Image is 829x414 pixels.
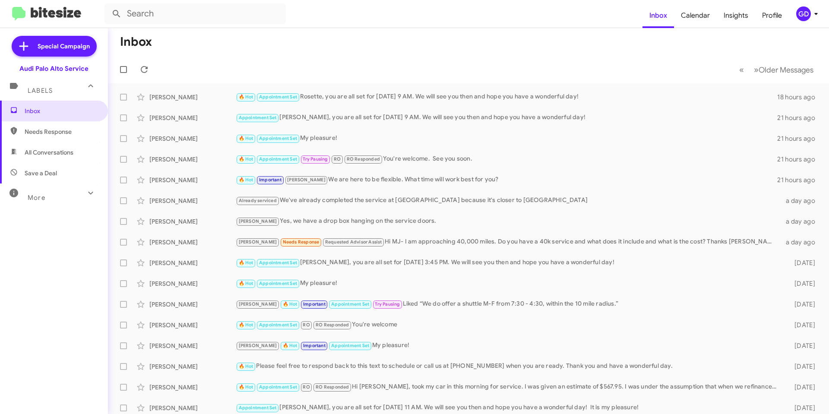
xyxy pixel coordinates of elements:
[236,133,777,143] div: My pleasure!
[12,36,97,57] a: Special Campaign
[25,107,98,115] span: Inbox
[239,260,253,265] span: 🔥 Hot
[19,64,89,73] div: Audi Palo Alto Service
[239,218,277,224] span: [PERSON_NAME]
[781,259,822,267] div: [DATE]
[259,177,282,183] span: Important
[303,384,310,390] span: RO
[334,156,341,162] span: RO
[777,114,822,122] div: 21 hours ago
[239,177,253,183] span: 🔥 Hot
[316,322,349,328] span: RO Responded
[239,343,277,348] span: [PERSON_NAME]
[149,93,236,101] div: [PERSON_NAME]
[739,64,744,75] span: «
[236,258,781,268] div: [PERSON_NAME], you are all set for [DATE] 3:45 PM. We will see you then and hope you have a wonde...
[239,405,277,411] span: Appointment Set
[781,404,822,412] div: [DATE]
[149,217,236,226] div: [PERSON_NAME]
[316,384,349,390] span: RO Responded
[149,155,236,164] div: [PERSON_NAME]
[717,3,755,28] a: Insights
[25,127,98,136] span: Needs Response
[149,134,236,143] div: [PERSON_NAME]
[236,299,781,309] div: Liked “We do offer a shuttle M-F from 7:30 - 4:30, within the 10 mile radius.”
[303,322,310,328] span: RO
[781,279,822,288] div: [DATE]
[325,239,382,245] span: Requested Advisor Assist
[236,196,781,205] div: We've already completed the service at [GEOGRAPHIC_DATA] because it's closer to [GEOGRAPHIC_DATA]
[755,3,789,28] span: Profile
[331,301,369,307] span: Appointment Set
[283,343,297,348] span: 🔥 Hot
[259,94,297,100] span: Appointment Set
[239,301,277,307] span: [PERSON_NAME]
[25,148,73,157] span: All Conversations
[781,341,822,350] div: [DATE]
[259,260,297,265] span: Appointment Set
[239,322,253,328] span: 🔥 Hot
[236,341,781,351] div: My pleasure!
[777,93,822,101] div: 18 hours ago
[642,3,674,28] a: Inbox
[781,217,822,226] div: a day ago
[796,6,811,21] div: GD
[149,279,236,288] div: [PERSON_NAME]
[149,176,236,184] div: [PERSON_NAME]
[283,301,297,307] span: 🔥 Hot
[303,301,326,307] span: Important
[236,361,781,371] div: Please feel free to respond back to this text to schedule or call us at [PHONE_NUMBER] when you a...
[287,177,326,183] span: [PERSON_NAME]
[259,136,297,141] span: Appointment Set
[259,281,297,286] span: Appointment Set
[236,403,781,413] div: [PERSON_NAME], you are all set for [DATE] 11 AM. We will see you then and hope you have a wonderf...
[239,281,253,286] span: 🔥 Hot
[789,6,820,21] button: GD
[777,176,822,184] div: 21 hours ago
[149,238,236,247] div: [PERSON_NAME]
[754,64,759,75] span: »
[25,169,57,177] span: Save a Deal
[38,42,90,51] span: Special Campaign
[674,3,717,28] a: Calendar
[120,35,152,49] h1: Inbox
[239,198,277,203] span: Already serviced
[777,134,822,143] div: 21 hours ago
[149,383,236,392] div: [PERSON_NAME]
[149,341,236,350] div: [PERSON_NAME]
[149,300,236,309] div: [PERSON_NAME]
[347,156,380,162] span: RO Responded
[331,343,369,348] span: Appointment Set
[149,321,236,329] div: [PERSON_NAME]
[239,239,277,245] span: [PERSON_NAME]
[239,115,277,120] span: Appointment Set
[236,216,781,226] div: Yes, we have a drop box hanging on the service doors.
[149,404,236,412] div: [PERSON_NAME]
[759,65,813,75] span: Older Messages
[239,384,253,390] span: 🔥 Hot
[236,278,781,288] div: My pleasure!
[236,382,781,392] div: Hi [PERSON_NAME], took my car in this morning for service. I was given an estimate of $567.95. I ...
[259,156,297,162] span: Appointment Set
[239,136,253,141] span: 🔥 Hot
[303,156,328,162] span: Try Pausing
[149,259,236,267] div: [PERSON_NAME]
[777,155,822,164] div: 21 hours ago
[303,343,326,348] span: Important
[236,92,777,102] div: Rosette, you are all set for [DATE] 9 AM. We will see you then and hope you have a wonderful day!
[259,384,297,390] span: Appointment Set
[28,87,53,95] span: Labels
[236,237,781,247] div: Hi MJ- I am approaching 40,000 miles. Do you have a 40k service and what does it include and what...
[149,362,236,371] div: [PERSON_NAME]
[236,113,777,123] div: [PERSON_NAME], you are all set for [DATE] 9 AM. We will see you then and hope you have a wonderfu...
[749,61,819,79] button: Next
[781,196,822,205] div: a day ago
[375,301,400,307] span: Try Pausing
[104,3,286,24] input: Search
[149,196,236,205] div: [PERSON_NAME]
[781,321,822,329] div: [DATE]
[259,322,297,328] span: Appointment Set
[236,175,777,185] div: We are here to be flexible. What time will work best for you?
